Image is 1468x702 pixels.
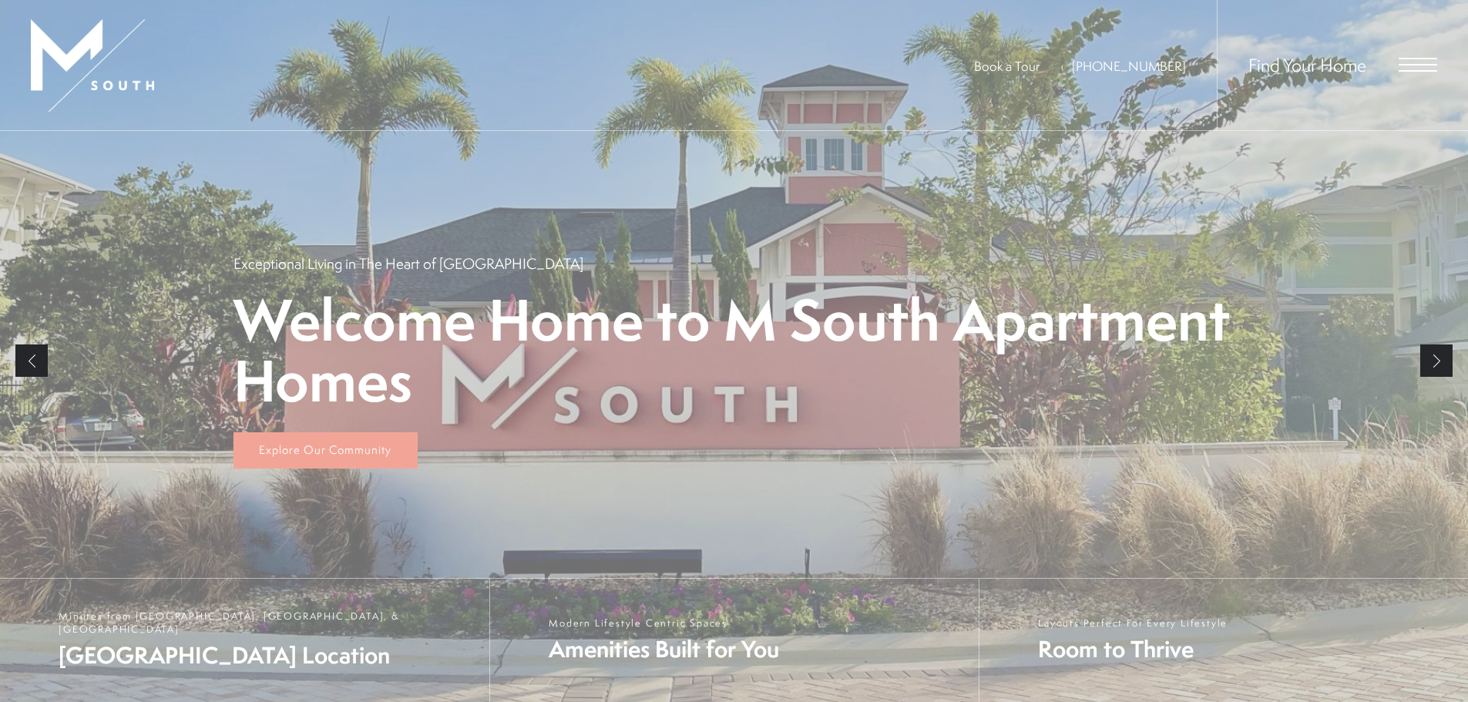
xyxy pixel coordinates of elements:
[31,19,154,112] img: MSouth
[1072,57,1186,75] a: Call Us at 813-570-8014
[1420,344,1453,377] a: Next
[549,616,779,630] span: Modern Lifestyle Centric Spaces
[1038,633,1228,665] span: Room to Thrive
[1248,52,1366,77] a: Find Your Home
[233,432,418,469] a: Explore Our Community
[59,640,474,671] span: [GEOGRAPHIC_DATA] Location
[1038,616,1228,630] span: Layouts Perfect For Every Lifestyle
[1399,58,1437,72] button: Open Menu
[59,610,474,636] span: Minutes from [GEOGRAPHIC_DATA], [GEOGRAPHIC_DATA], & [GEOGRAPHIC_DATA]
[1072,57,1186,75] span: [PHONE_NUMBER]
[233,254,583,274] p: Exceptional Living in The Heart of [GEOGRAPHIC_DATA]
[15,344,48,377] a: Previous
[549,633,779,665] span: Amenities Built for You
[979,579,1468,702] a: Layouts Perfect For Every Lifestyle
[233,289,1235,411] p: Welcome Home to M South Apartment Homes
[259,442,391,458] span: Explore Our Community
[974,57,1040,75] a: Book a Tour
[489,579,979,702] a: Modern Lifestyle Centric Spaces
